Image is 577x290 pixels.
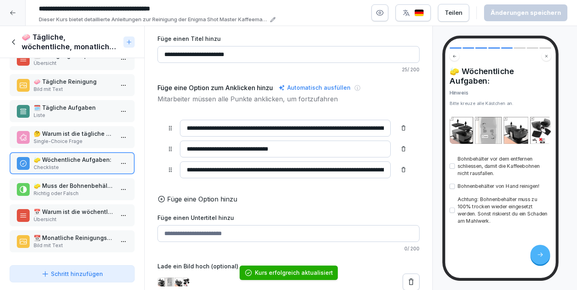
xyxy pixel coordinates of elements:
[157,94,420,104] p: Mitarbeiter müssen alle Punkte anklicken, um fortzufahren
[167,194,237,204] p: Füge eine Option hinzu
[34,86,114,93] p: Bild mit Text
[157,278,190,286] img: x5k0isyhlyntynu6i6ev2j43.png
[445,8,462,17] div: Teilen
[10,178,135,200] div: 🧽 Muss der Bohnenbehälter zu 100% trocken wieder eingesetzt werden.Richtig oder Falsch
[157,245,420,252] p: 0 / 200
[458,195,551,225] p: Achtung: Bohnenbehälter muss zu 100% trocken wieder eingesetzt werden. Sonst riskierst du ein Sch...
[39,16,268,24] p: Dieser Kurs bietet detaillierte Anleitungen zur Reinigung der Enigma Shot Master Kaffeemaschine. ...
[10,48,135,70] div: 🗓️ Reinigungszeitpläne verstehenÜbersicht
[34,234,114,242] p: 📆 Monatliche Reinigungsaufgaben
[10,100,135,122] div: 🗓️ Tägliche AufgabenListe
[438,4,469,22] button: Teilen
[34,164,114,171] p: Checkliste
[458,155,551,177] p: Bohnbehälter vor dem entfernen schliessen, damit die Kaffeebohnen nicht rausfallen.
[34,181,114,190] p: 🧽 Muss der Bohnenbehälter zu 100% trocken wieder eingesetzt werden.
[10,265,135,282] button: Schritt hinzufügen
[10,126,135,148] div: 🤔 Warum ist die tägliche Reinigung wichtig?Single-Choice Frage
[450,89,551,96] p: Hinweis
[34,60,114,67] p: Übersicht
[414,9,424,17] img: de.svg
[34,190,114,197] p: Richtig oder Falsch
[34,77,114,86] p: 🧼 Tägliche Reinigung
[34,242,114,249] p: Bild mit Text
[34,129,114,138] p: 🤔 Warum ist die tägliche Reinigung wichtig?
[157,83,273,93] h5: Füge eine Option zum Anklicken hinzu
[450,117,551,144] img: x5k0isyhlyntynu6i6ev2j43.png
[10,230,135,252] div: 📆 Monatliche ReinigungsaufgabenBild mit Text
[10,152,135,174] div: 🧽 Wöchentliche Aufgaben:Checkliste
[157,262,420,270] label: Lade ein Bild hoch (optional)
[10,74,135,96] div: 🧼 Tägliche ReinigungBild mit Text
[458,183,539,190] p: Bohnenbehälter von Hand reinigen!
[277,83,352,93] div: Automatisch ausfüllen
[41,270,103,278] div: Schritt hinzufügen
[34,155,114,164] p: 🧽 Wöchentliche Aufgaben:
[255,269,333,277] div: Kurs erfolgreich aktualisiert
[450,66,551,86] h4: 🧽 Wöchentliche Aufgaben:
[34,138,114,145] p: Single-Choice Frage
[34,207,114,216] p: 📅 Warum ist die wöchentliche Reinigung wichtig?
[484,4,567,21] button: Änderungen speichern
[10,204,135,226] div: 📅 Warum ist die wöchentliche Reinigung wichtig?Übersicht
[34,103,114,112] p: 🗓️ Tägliche Aufgaben
[490,8,561,17] div: Änderungen speichern
[34,216,114,223] p: Übersicht
[22,32,120,52] h1: 🧼 Tägliche, wöchentliche, monatliche Reinigungsroutinen
[450,100,551,107] div: Bitte kreuze alle Kästchen an.
[157,66,420,73] p: 25 / 200
[34,112,114,119] p: Liste
[157,34,420,43] label: Füge einen Titel hinzu
[157,213,420,222] label: Füge einen Untertitel hinzu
